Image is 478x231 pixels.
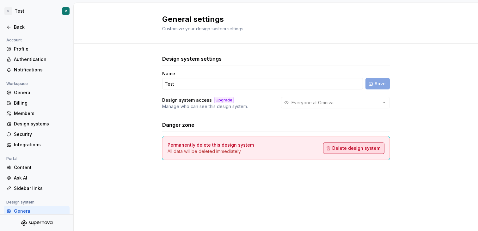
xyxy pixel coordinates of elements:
label: Name [162,70,175,77]
div: General [14,89,67,96]
div: R [65,9,67,14]
div: Design system [4,198,37,206]
div: Content [14,164,67,171]
div: Integrations [14,142,67,148]
svg: Supernova Logo [21,220,52,226]
p: All data will be deleted immediately. [168,148,254,155]
a: Design systems [4,119,70,129]
div: Account [4,36,24,44]
div: Test [15,8,24,14]
div: Sidebar links [14,185,67,191]
div: Portal [4,155,20,162]
h3: Design system settings [162,55,222,63]
a: Profile [4,44,70,54]
div: Security [14,131,67,137]
a: Billing [4,98,70,108]
div: Profile [14,46,67,52]
span: Delete design system [332,145,380,151]
div: Back [14,24,67,30]
a: Back [4,22,70,32]
a: Content [4,162,70,173]
a: General [4,88,70,98]
a: Security [4,129,70,139]
h4: Design system access [162,97,212,103]
span: Customize your design system settings. [162,26,244,31]
h2: General settings [162,14,382,24]
h4: Permanently delete this design system [168,142,254,148]
div: Workspace [4,80,30,88]
a: Notifications [4,65,70,75]
div: Authentication [14,56,67,63]
a: Members [4,108,70,119]
div: General [14,208,67,214]
p: Manage who can see this design system. [162,103,248,110]
div: O [4,7,12,15]
a: General [4,206,70,216]
h3: Danger zone [162,121,194,129]
a: Authentication [4,54,70,64]
div: Upgrade [214,97,234,103]
a: Ask AI [4,173,70,183]
div: Notifications [14,67,67,73]
div: Design systems [14,121,67,127]
div: Billing [14,100,67,106]
button: Delete design system [323,143,384,154]
a: Integrations [4,140,70,150]
a: Sidebar links [4,183,70,193]
div: Members [14,110,67,117]
div: Ask AI [14,175,67,181]
button: OTestR [1,4,72,18]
